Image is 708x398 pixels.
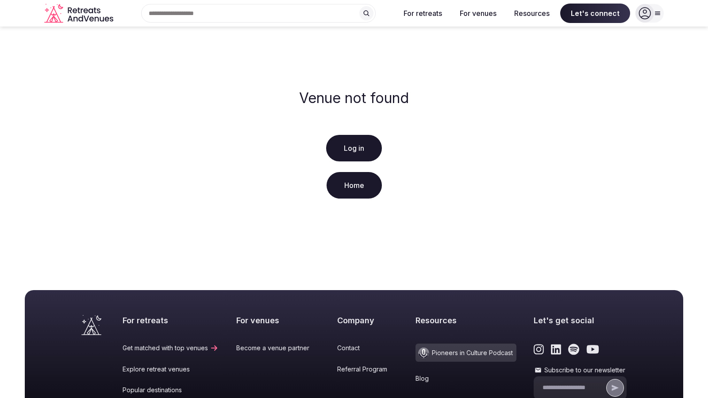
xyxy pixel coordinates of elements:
[236,344,320,352] a: Become a venue partner
[337,344,398,352] a: Contact
[586,344,599,355] a: Link to the retreats and venues Youtube page
[534,366,627,375] label: Subscribe to our newsletter
[236,315,320,326] h2: For venues
[534,344,544,355] a: Link to the retreats and venues Instagram page
[337,315,398,326] h2: Company
[299,90,409,107] h2: Venue not found
[337,365,398,374] a: Referral Program
[507,4,557,23] button: Resources
[416,315,516,326] h2: Resources
[123,386,219,394] a: Popular destinations
[123,315,219,326] h2: For retreats
[123,344,219,352] a: Get matched with top venues
[327,172,382,199] a: Home
[568,344,579,355] a: Link to the retreats and venues Spotify page
[81,315,101,335] a: Visit the homepage
[396,4,449,23] button: For retreats
[326,135,382,161] a: Log in
[416,374,516,383] a: Blog
[560,4,630,23] span: Let's connect
[44,4,115,23] a: Visit the homepage
[123,365,219,374] a: Explore retreat venues
[551,344,561,355] a: Link to the retreats and venues LinkedIn page
[453,4,504,23] button: For venues
[44,4,115,23] svg: Retreats and Venues company logo
[534,315,627,326] h2: Let's get social
[416,344,516,362] a: Pioneers in Culture Podcast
